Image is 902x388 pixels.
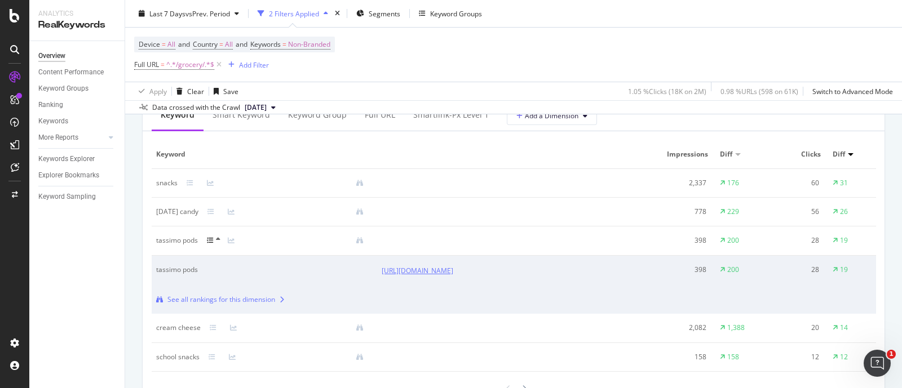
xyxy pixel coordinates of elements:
div: tassimo pods [156,265,351,275]
div: 158 [727,352,739,362]
span: Device [139,39,160,49]
div: RealKeywords [38,19,116,32]
div: Data crossed with the Crawl [152,102,240,113]
div: 0.98 % URLs ( 598 on 61K ) [720,86,798,96]
span: Keywords [250,39,281,49]
div: 19 [840,265,848,275]
span: and [236,39,247,49]
div: 56 [776,207,819,217]
span: Diff [720,149,732,159]
div: 398 [664,235,706,246]
div: 1.05 % Clicks ( 18K on 2M ) [628,86,706,96]
button: Apply [134,82,167,100]
a: See all rankings for this dimension [156,295,373,305]
a: More Reports [38,132,105,144]
span: Segments [369,8,400,18]
span: Keyword [156,149,370,159]
button: 2 Filters Applied [253,5,333,23]
div: 26 [840,207,848,217]
button: Switch to Advanced Mode [808,82,893,100]
div: 200 [727,235,739,246]
div: See all rankings for this dimension [167,295,275,305]
div: Ranking [38,99,63,111]
div: 176 [727,178,739,188]
div: school snacks [156,352,200,362]
div: 28 [776,235,819,246]
div: 60 [776,178,819,188]
span: = [161,60,165,69]
a: Explorer Bookmarks [38,170,117,181]
button: Keyword Groups [414,5,487,23]
span: Clicks [776,149,821,159]
button: Segments [352,5,405,23]
div: 1,388 [727,323,745,333]
button: Add a Dimension [507,107,597,125]
div: 2 Filters Applied [269,8,319,18]
a: Keyword Sampling [38,191,117,203]
span: Add a Dimension [516,111,578,121]
div: cream cheese [156,323,201,333]
div: 2,337 [664,178,706,188]
div: Content Performance [38,66,104,78]
a: Keyword Groups [38,83,117,95]
span: = [219,39,223,49]
div: Full URL [365,109,395,121]
span: All [225,37,233,52]
div: Keyword Groups [38,83,89,95]
div: Clear [187,86,204,96]
div: More Reports [38,132,78,144]
div: 14 [840,323,848,333]
span: = [282,39,286,49]
div: Overview [38,50,65,62]
div: Keyword [161,109,194,121]
div: Keywords Explorer [38,153,95,165]
a: Ranking [38,99,117,111]
button: [DATE] [240,101,280,114]
a: Keywords [38,115,117,127]
button: Clear [172,82,204,100]
a: Keywords Explorer [38,153,117,165]
div: Apply [149,86,167,96]
div: 28 [776,265,819,275]
span: Full URL [134,60,159,69]
div: Keyword Groups [430,8,482,18]
a: Overview [38,50,117,62]
button: Save [209,82,238,100]
div: tassimo pods [156,235,198,246]
span: vs Prev. Period [185,8,230,18]
a: Content Performance [38,66,117,78]
div: 778 [664,207,706,217]
span: Non-Branded [288,37,330,52]
div: 20 [776,323,819,333]
div: Keyword Group [288,109,347,121]
span: and [178,39,190,49]
div: 12 [776,352,819,362]
span: Last 7 Days [149,8,185,18]
span: Diff [833,149,845,159]
span: 1 [887,350,896,359]
div: 2,082 [664,323,706,333]
div: 12 [840,352,848,362]
div: 200 [727,265,739,275]
div: 158 [664,352,706,362]
span: Country [193,39,218,49]
a: [URL][DOMAIN_NAME] [382,265,453,276]
div: snacks [156,178,178,188]
button: Add Filter [224,58,269,72]
div: Save [223,86,238,96]
span: = [162,39,166,49]
div: Smart Keyword [213,109,270,121]
div: halloween candy [156,207,198,217]
div: Switch to Advanced Mode [812,86,893,96]
div: Add Filter [239,60,269,69]
div: 398 [664,265,706,275]
div: 19 [840,235,848,246]
div: smartlink-px Level 1 [413,109,489,121]
div: Keyword Sampling [38,191,96,203]
span: Impressions [664,149,708,159]
span: 2025 Aug. 29th [245,102,267,113]
div: Keywords [38,115,68,127]
span: ^.*/grocery/.*$ [166,57,214,73]
div: 229 [727,207,739,217]
iframe: Intercom live chat [864,350,891,377]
